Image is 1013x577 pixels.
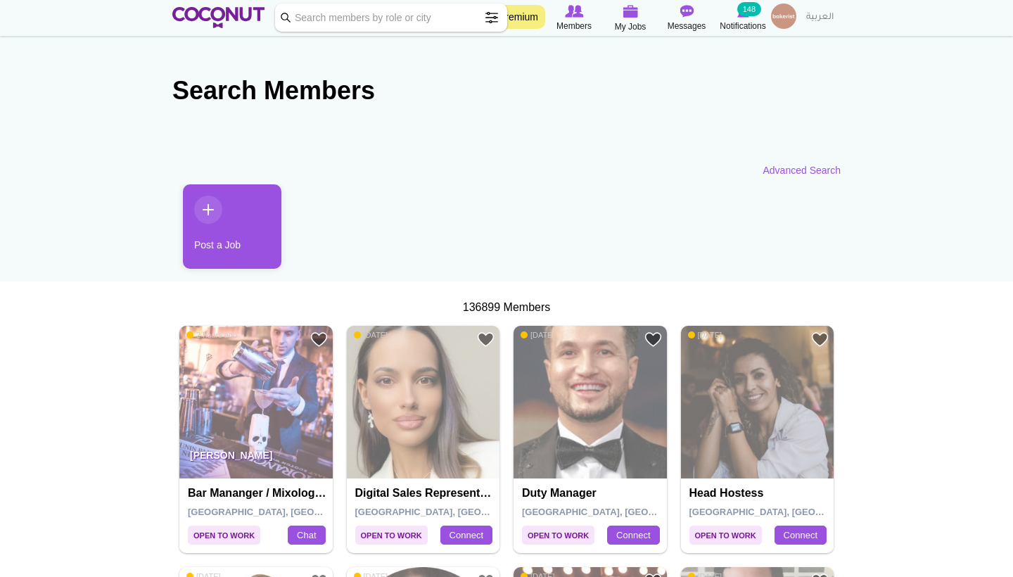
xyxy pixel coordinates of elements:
span: [DATE] [521,330,555,340]
a: Add to Favourites [310,331,328,348]
a: العربية [799,4,841,32]
a: Connect [440,526,492,545]
span: [GEOGRAPHIC_DATA], [GEOGRAPHIC_DATA] [188,507,388,517]
h2: Search Members [172,74,841,108]
a: Chat [288,526,325,545]
a: Add to Favourites [644,331,662,348]
a: Post a Job [183,184,281,269]
img: Messages [680,5,694,18]
a: Add to Favourites [477,331,495,348]
a: Messages Messages [658,4,715,33]
span: [GEOGRAPHIC_DATA], [GEOGRAPHIC_DATA] [355,507,556,517]
span: 2 hours ago [186,330,237,340]
span: [DATE] [354,330,388,340]
span: Open to Work [188,526,260,545]
span: Open to Work [689,526,762,545]
p: [PERSON_NAME] [179,439,333,478]
span: [GEOGRAPHIC_DATA], [GEOGRAPHIC_DATA] [689,507,890,517]
li: 1 / 1 [172,184,271,279]
span: [GEOGRAPHIC_DATA], [GEOGRAPHIC_DATA] [522,507,722,517]
a: Add to Favourites [811,331,829,348]
h4: Digital Sales Representative [355,487,495,500]
img: Browse Members [565,5,583,18]
img: Notifications [737,5,749,18]
div: 136899 Members [172,300,841,316]
img: My Jobs [623,5,638,18]
a: Browse Members Members [546,4,602,33]
a: Go Premium [476,5,545,29]
input: Search members by role or city [275,4,507,32]
h4: Bar Mananger / Mixologist / Bartender [188,487,328,500]
span: Messages [668,19,706,33]
a: My Jobs My Jobs [602,4,658,34]
img: Home [172,7,265,28]
span: Open to Work [355,526,428,545]
a: Notifications Notifications 148 [715,4,771,33]
h4: Head Hostess [689,487,829,500]
span: [DATE] [688,330,722,340]
span: Open to Work [522,526,594,545]
span: Notifications [720,19,765,33]
small: 148 [737,2,761,16]
a: Connect [607,526,659,545]
a: Connect [775,526,827,545]
span: My Jobs [615,20,646,34]
h4: Duty Manager [522,487,662,500]
a: Advanced Search [763,163,841,177]
span: Members [556,19,592,33]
